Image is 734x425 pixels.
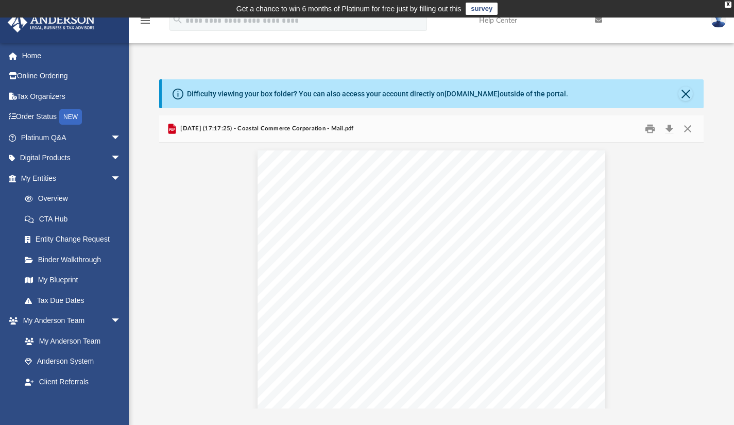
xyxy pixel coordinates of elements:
[111,148,131,169] span: arrow_drop_down
[678,87,693,101] button: Close
[7,86,136,107] a: Tax Organizers
[14,209,136,229] a: CTA Hub
[14,270,131,291] a: My Blueprint
[59,109,82,125] div: NEW
[111,311,131,332] span: arrow_drop_down
[14,290,136,311] a: Tax Due Dates
[7,311,131,331] a: My Anderson Teamarrow_drop_down
[111,127,131,148] span: arrow_drop_down
[14,229,136,250] a: Entity Change Request
[445,90,500,98] a: [DOMAIN_NAME]
[172,14,183,25] i: search
[139,20,151,27] a: menu
[5,12,98,32] img: Anderson Advisors Platinum Portal
[159,115,704,409] div: Preview
[466,3,498,15] a: survey
[14,249,136,270] a: Binder Walkthrough
[7,45,136,66] a: Home
[139,14,151,27] i: menu
[7,66,136,87] a: Online Ordering
[725,2,731,8] div: close
[178,124,354,133] span: [DATE] (17:17:25) - Coastal Commerce Corporation - Mail.pdf
[187,89,568,99] div: Difficulty viewing your box folder? You can also access your account directly on outside of the p...
[111,168,131,189] span: arrow_drop_down
[7,127,136,148] a: Platinum Q&Aarrow_drop_down
[660,121,678,137] button: Download
[640,121,660,137] button: Print
[678,121,697,137] button: Close
[7,168,136,189] a: My Entitiesarrow_drop_down
[14,331,126,351] a: My Anderson Team
[236,3,462,15] div: Get a chance to win 6 months of Platinum for free just by filling out this
[14,371,131,392] a: Client Referrals
[14,189,136,209] a: Overview
[14,351,131,372] a: Anderson System
[711,13,726,28] img: User Pic
[159,143,704,409] div: Document Viewer
[159,143,704,409] div: File preview
[7,148,136,168] a: Digital Productsarrow_drop_down
[7,107,136,128] a: Order StatusNEW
